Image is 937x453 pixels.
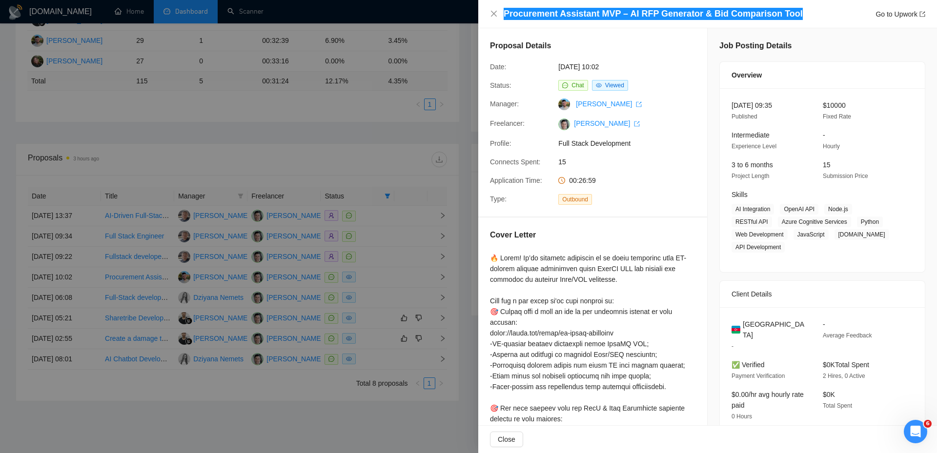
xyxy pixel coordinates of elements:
[490,229,536,241] h5: Cover Letter
[558,138,705,149] span: Full Stack Development
[823,391,835,398] span: $0K
[490,63,506,71] span: Date:
[490,177,542,184] span: Application Time:
[490,195,507,203] span: Type:
[924,420,932,428] span: 6
[732,131,770,139] span: Intermediate
[732,373,785,379] span: Payment Verification
[732,413,752,420] span: 0 Hours
[574,119,640,127] a: [PERSON_NAME] export
[596,82,602,88] span: eye
[794,229,829,240] span: JavaScript
[732,173,769,179] span: Project Length
[732,229,788,240] span: Web Development
[732,242,785,253] span: API Development
[823,173,868,179] span: Submission Price
[558,157,705,167] span: 15
[778,217,851,227] span: Azure Cognitive Services
[823,373,865,379] span: 2 Hires, 0 Active
[490,40,551,52] h5: Proposal Details
[823,113,851,120] span: Fixed Rate
[490,100,519,108] span: Manager:
[634,121,640,127] span: export
[732,361,765,369] span: ✅ Verified
[571,82,584,89] span: Chat
[569,177,596,184] span: 00:26:59
[490,139,511,147] span: Profile:
[576,100,642,108] a: [PERSON_NAME] export
[824,204,852,215] span: Node.js
[823,402,852,409] span: Total Spent
[823,161,831,169] span: 15
[732,161,773,169] span: 3 to 6 months
[490,119,525,127] span: Freelancer:
[904,420,927,443] iframe: Intercom live chat
[732,324,740,335] img: 🇦🇿
[835,229,889,240] span: [DOMAIN_NAME]
[780,204,818,215] span: OpenAI API
[490,10,498,18] span: close
[558,194,592,205] span: Outbound
[490,81,511,89] span: Status:
[823,320,825,328] span: -
[823,143,840,150] span: Hourly
[558,177,565,184] span: clock-circle
[636,101,642,107] span: export
[732,113,757,120] span: Published
[732,281,913,307] div: Client Details
[732,143,776,150] span: Experience Level
[857,217,883,227] span: Python
[562,82,568,88] span: message
[504,8,803,20] h4: Procurement Assistant MVP – AI RFP Generator & Bid Comparison Tool
[823,131,825,139] span: -
[490,158,541,166] span: Connects Spent:
[823,101,846,109] span: $10000
[498,434,515,445] span: Close
[719,40,792,52] h5: Job Posting Details
[490,10,498,18] button: Close
[558,61,705,72] span: [DATE] 10:02
[823,332,872,339] span: Average Feedback
[732,70,762,80] span: Overview
[605,82,624,89] span: Viewed
[732,191,748,198] span: Skills
[490,432,523,447] button: Close
[732,343,733,350] span: -
[743,319,807,340] span: [GEOGRAPHIC_DATA]
[732,204,774,215] span: AI Integration
[919,11,925,17] span: export
[823,361,869,369] span: $0K Total Spent
[732,101,772,109] span: [DATE] 09:35
[732,217,772,227] span: RESTful API
[558,118,570,130] img: c1Tebym3BND9d52IcgAhOjDIggZNrr93DrArCnDDhQCo9DNa2fMdUdlKkX3cX7l7jn
[732,391,804,409] span: $0.00/hr avg hourly rate paid
[876,10,925,18] a: Go to Upworkexport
